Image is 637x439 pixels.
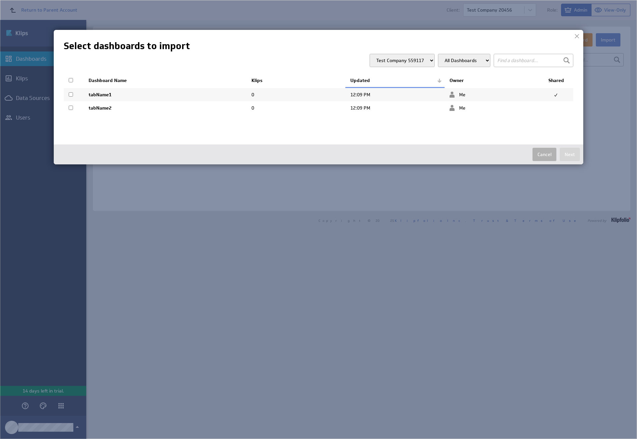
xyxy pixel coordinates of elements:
button: Cancel [532,148,556,161]
td: 0 [247,88,345,102]
h1: Select dashboards to import [64,40,573,52]
th: Updated [345,74,444,88]
span: Me [450,92,465,98]
span: Aug 14, 2025 12:09 PM [350,105,370,111]
th: Shared [543,74,573,88]
th: Klips [247,74,345,88]
button: Next [560,148,580,161]
td: 0 [247,101,345,115]
input: Find a dashboard... [494,54,573,67]
span: Aug 14, 2025 12:09 PM [350,92,370,98]
td: tabName2 [84,101,247,115]
td: tabName1 [84,88,247,102]
th: Owner [445,74,543,88]
th: Dashboard Name [84,74,247,88]
span: Me [450,105,465,111]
